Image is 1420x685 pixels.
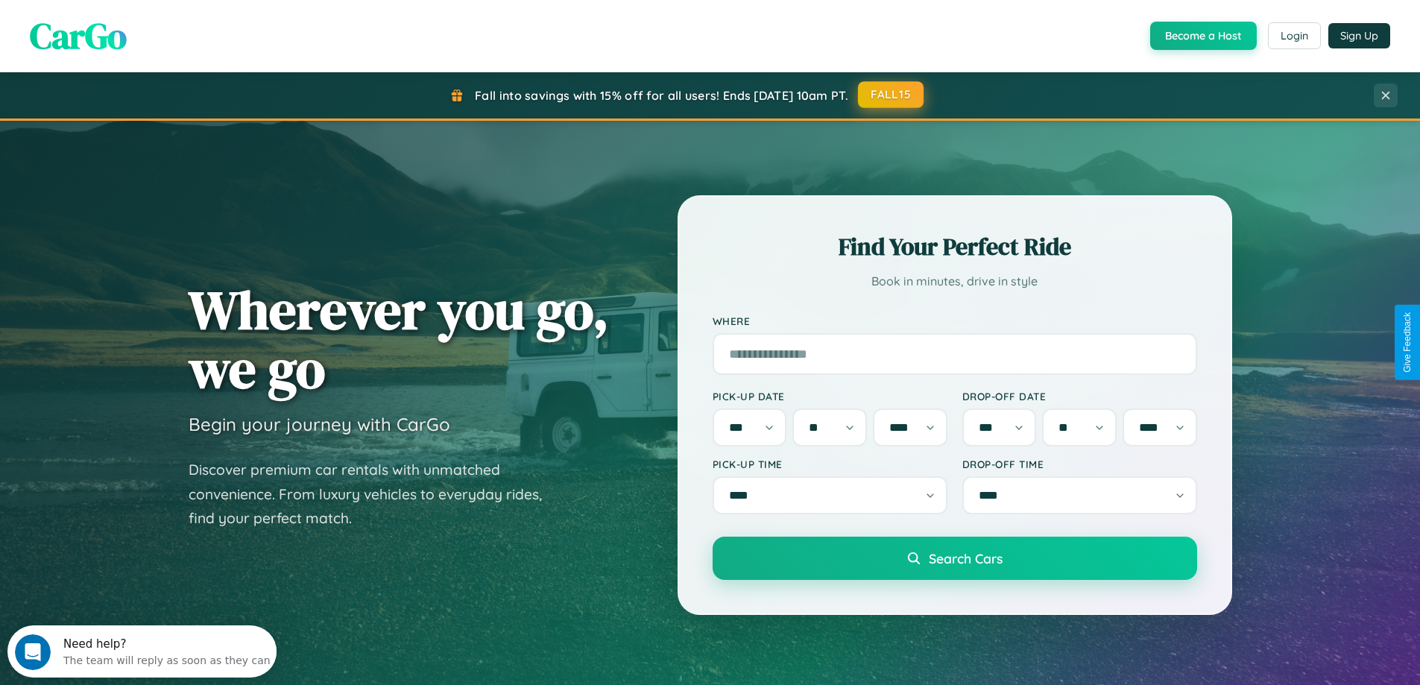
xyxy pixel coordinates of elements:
[189,280,609,398] h1: Wherever you go, we go
[713,315,1197,327] label: Where
[56,25,263,40] div: The team will reply as soon as they can
[1328,23,1390,48] button: Sign Up
[713,390,947,403] label: Pick-up Date
[30,11,127,60] span: CarGo
[929,550,1003,566] span: Search Cars
[1268,22,1321,49] button: Login
[1402,312,1413,373] div: Give Feedback
[6,6,277,47] div: Open Intercom Messenger
[713,537,1197,580] button: Search Cars
[1150,22,1257,50] button: Become a Host
[713,458,947,470] label: Pick-up Time
[189,413,450,435] h3: Begin your journey with CarGo
[475,88,848,103] span: Fall into savings with 15% off for all users! Ends [DATE] 10am PT.
[962,458,1197,470] label: Drop-off Time
[962,390,1197,403] label: Drop-off Date
[713,230,1197,263] h2: Find Your Perfect Ride
[713,271,1197,292] p: Book in minutes, drive in style
[7,625,277,678] iframe: Intercom live chat discovery launcher
[56,13,263,25] div: Need help?
[15,634,51,670] iframe: Intercom live chat
[858,81,924,108] button: FALL15
[189,458,561,531] p: Discover premium car rentals with unmatched convenience. From luxury vehicles to everyday rides, ...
